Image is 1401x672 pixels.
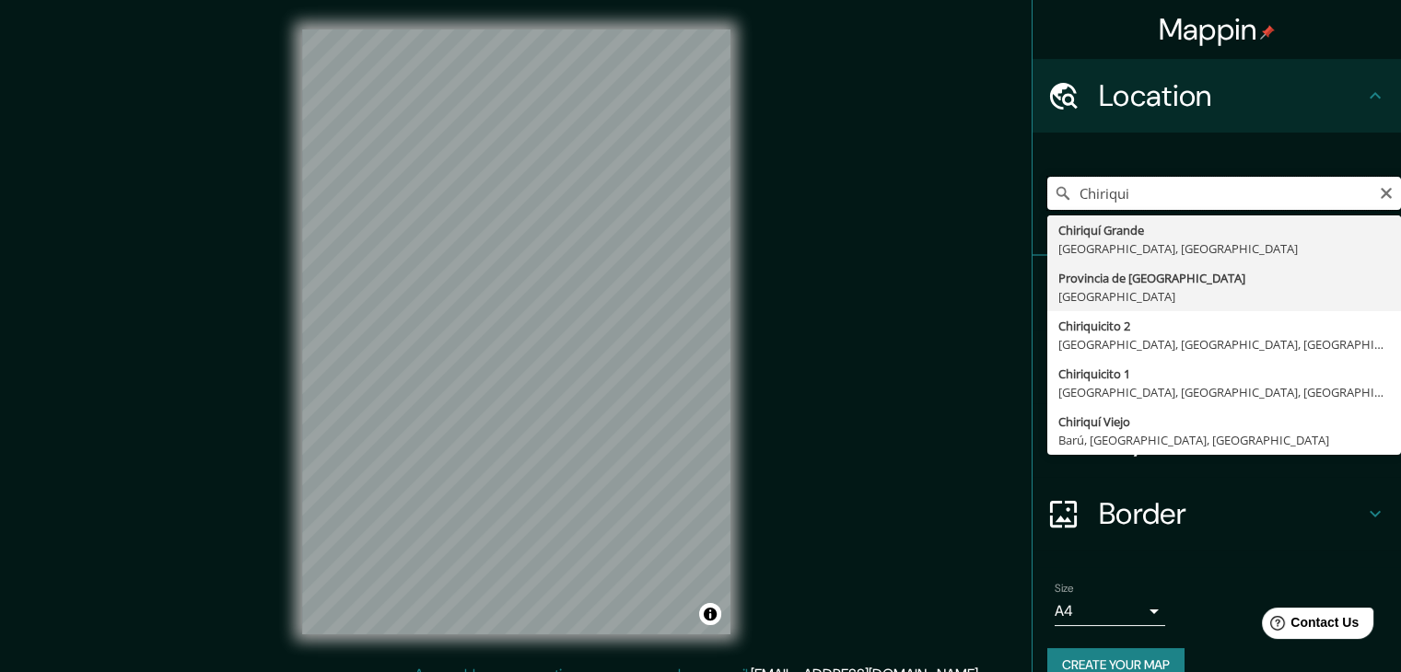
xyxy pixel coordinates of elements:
div: [GEOGRAPHIC_DATA], [GEOGRAPHIC_DATA] [1058,239,1390,258]
div: Chiriquí Grande [1058,221,1390,239]
iframe: Help widget launcher [1237,600,1381,652]
h4: Mappin [1159,11,1276,48]
h4: Border [1099,495,1364,532]
div: Location [1033,59,1401,133]
div: Border [1033,477,1401,550]
div: A4 [1055,597,1165,626]
input: Pick your city or area [1047,177,1401,210]
div: [GEOGRAPHIC_DATA] [1058,287,1390,306]
canvas: Map [302,29,730,634]
img: pin-icon.png [1260,25,1275,40]
div: Provincia de [GEOGRAPHIC_DATA] [1058,269,1390,287]
div: Chiriquicito 2 [1058,317,1390,335]
div: Style [1033,330,1401,403]
label: Size [1055,581,1074,597]
button: Toggle attribution [699,603,721,625]
h4: Location [1099,77,1364,114]
div: Layout [1033,403,1401,477]
div: Chiriquí Viejo [1058,412,1390,431]
div: Barú, [GEOGRAPHIC_DATA], [GEOGRAPHIC_DATA] [1058,431,1390,449]
div: [GEOGRAPHIC_DATA], [GEOGRAPHIC_DATA], [GEOGRAPHIC_DATA] [1058,383,1390,401]
button: Clear [1379,183,1394,201]
div: Chiriquicito 1 [1058,365,1390,383]
h4: Layout [1099,422,1364,458]
div: [GEOGRAPHIC_DATA], [GEOGRAPHIC_DATA], [GEOGRAPHIC_DATA] [1058,335,1390,353]
div: Pins [1033,256,1401,330]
